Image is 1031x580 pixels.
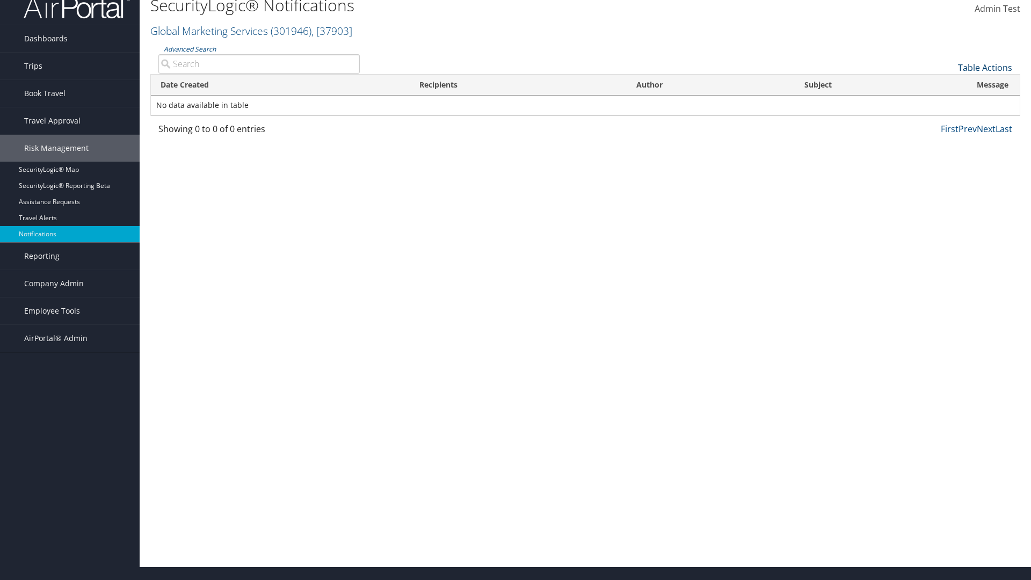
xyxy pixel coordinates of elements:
[410,75,627,96] th: Recipients: activate to sort column ascending
[158,54,360,74] input: Advanced Search
[24,53,42,79] span: Trips
[151,75,410,96] th: Date Created: activate to sort column ascending
[958,62,1012,74] a: Table Actions
[627,75,795,96] th: Author: activate to sort column ascending
[24,135,89,162] span: Risk Management
[150,24,352,38] a: Global Marketing Services
[164,45,216,54] a: Advanced Search
[24,80,66,107] span: Book Travel
[24,325,88,352] span: AirPortal® Admin
[151,96,1020,115] td: No data available in table
[24,298,80,324] span: Employee Tools
[271,24,311,38] span: ( 301946 )
[24,243,60,270] span: Reporting
[24,107,81,134] span: Travel Approval
[967,75,1020,96] th: Message: activate to sort column ascending
[941,123,959,135] a: First
[311,24,352,38] span: , [ 37903 ]
[959,123,977,135] a: Prev
[158,122,360,141] div: Showing 0 to 0 of 0 entries
[24,270,84,297] span: Company Admin
[977,123,996,135] a: Next
[795,75,967,96] th: Subject: activate to sort column ascending
[24,25,68,52] span: Dashboards
[996,123,1012,135] a: Last
[975,3,1020,15] span: Admin Test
